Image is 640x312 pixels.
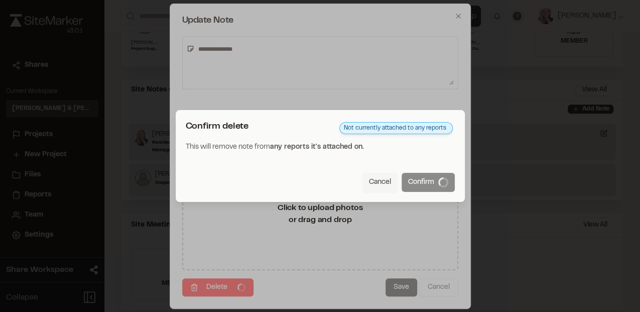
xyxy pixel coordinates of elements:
span: any reports it's attached on. [270,144,364,150]
div: Not attached to any reports [339,122,453,134]
button: Cancel [362,173,398,192]
div: Confirm delete [186,120,455,134]
span: Not currently attached to any reports [344,124,446,133]
button: Confirm [402,173,455,192]
p: This will remove note from [186,142,455,153]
